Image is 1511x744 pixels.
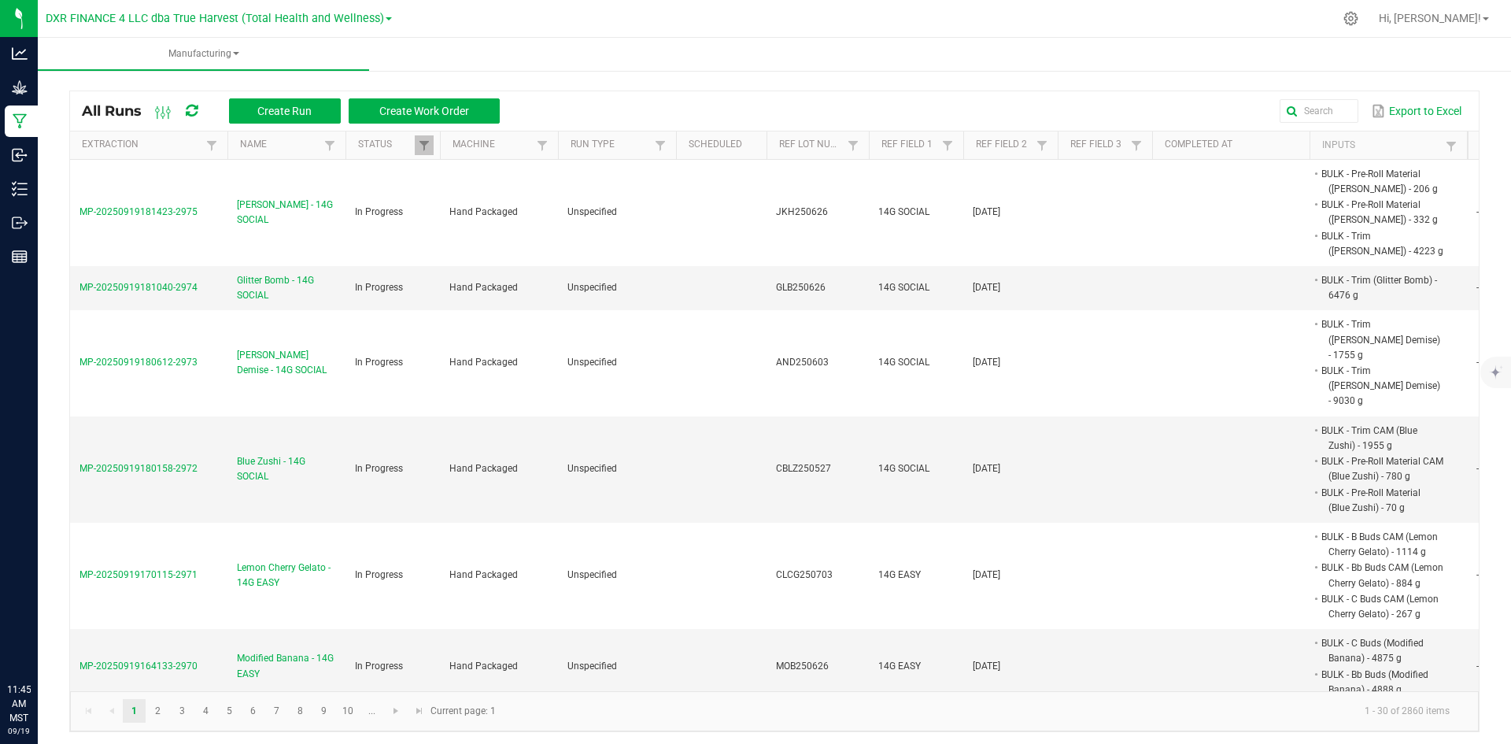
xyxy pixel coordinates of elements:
[237,198,336,228] span: [PERSON_NAME] - 14G SOCIAL
[1319,423,1443,453] li: BULK - Trim CAM (Blue Zushi) - 1955 g
[79,206,198,217] span: MP-20250919181423-2975
[973,661,1000,672] span: [DATE]
[237,273,336,303] span: Glitter Bomb - 14G SOCIAL
[976,139,1032,151] a: Ref Field 2Sortable
[265,699,288,723] a: Page 7
[571,139,650,151] a: Run TypeSortable
[973,206,1000,217] span: [DATE]
[79,357,198,368] span: MP-20250919180612-2973
[360,699,383,723] a: Page 11
[320,135,339,155] a: Filter
[12,80,28,95] inline-svg: Grow
[70,691,1479,731] kendo-pager: Current page: 1
[567,206,617,217] span: Unspecified
[1319,363,1443,409] li: BULK - Trim ([PERSON_NAME] Demise) - 9030 g
[1319,635,1443,666] li: BULK - C Buds (Modified Banana) - 4875 g
[385,699,408,723] a: Go to the next page
[355,463,403,474] span: In Progress
[12,181,28,197] inline-svg: Inventory
[844,135,863,155] a: Filter
[567,569,617,580] span: Unspecified
[390,705,402,717] span: Go to the next page
[229,98,341,124] button: Create Run
[973,569,1000,580] span: [DATE]
[38,38,369,71] a: Manufacturing
[7,683,31,725] p: 11:45 AM MST
[12,46,28,61] inline-svg: Analytics
[1319,272,1443,303] li: BULK - Trim (Glitter Bomb) - 6476 g
[1319,529,1443,560] li: BULK - B Buds CAM (Lemon Cherry Gelato) - 1114 g
[1379,12,1481,24] span: Hi, [PERSON_NAME]!
[312,699,335,723] a: Page 9
[237,561,336,590] span: Lemon Cherry Gelato - 14G EASY
[776,463,831,474] span: CBLZ250527
[973,357,1000,368] span: [DATE]
[1341,11,1361,26] div: Manage settings
[779,139,843,151] a: Ref Lot NumberSortable
[82,139,201,151] a: ExtractionSortable
[355,206,403,217] span: In Progress
[1319,560,1443,590] li: BULK - Bb Buds CAM (Lemon Cherry Gelato) - 884 g
[257,105,312,117] span: Create Run
[776,206,828,217] span: JKH250626
[349,98,500,124] button: Create Work Order
[449,569,518,580] span: Hand Packaged
[449,661,518,672] span: Hand Packaged
[878,661,921,672] span: 14G EASY
[449,282,518,293] span: Hand Packaged
[505,698,1462,724] kendo-pager-info: 1 - 30 of 2860 items
[881,139,937,151] a: Ref Field 1Sortable
[878,463,929,474] span: 14G SOCIAL
[973,463,1000,474] span: [DATE]
[413,705,426,717] span: Go to the last page
[1368,98,1465,124] button: Export to Excel
[355,357,403,368] span: In Progress
[1310,131,1467,160] th: Inputs
[237,454,336,484] span: Blue Zushi - 14G SOCIAL
[237,651,336,681] span: Modified Banana - 14G EASY
[82,98,512,124] div: All Runs
[12,249,28,265] inline-svg: Reports
[38,47,369,61] span: Manufacturing
[337,699,360,723] a: Page 10
[194,699,217,723] a: Page 4
[218,699,241,723] a: Page 5
[567,282,617,293] span: Unspecified
[878,569,921,580] span: 14G EASY
[1442,136,1461,156] a: Filter
[449,357,518,368] span: Hand Packaged
[973,282,1000,293] span: [DATE]
[415,135,434,155] a: Filter
[567,357,617,368] span: Unspecified
[567,463,617,474] span: Unspecified
[355,282,403,293] span: In Progress
[355,661,403,672] span: In Progress
[1319,453,1443,484] li: BULK - Pre-Roll Material CAM (Blue Zushi) - 780 g
[1319,197,1443,228] li: BULK - Pre-Roll Material ([PERSON_NAME]) - 332 g
[776,661,829,672] span: MOB250626
[453,139,532,151] a: MachineSortable
[1319,591,1443,622] li: BULK - C Buds CAM (Lemon Cherry Gelato) - 267 g
[1319,667,1443,698] li: BULK - Bb Buds (Modified Banana) - 4888 g
[202,135,221,155] a: Filter
[533,135,552,155] a: Filter
[79,661,198,672] span: MP-20250919164133-2970
[46,12,384,25] span: DXR FINANCE 4 LLC dba True Harvest (Total Health and Wellness)
[1127,135,1146,155] a: Filter
[1319,485,1443,516] li: BULK - Pre-Roll Material (Blue Zushi) - 70 g
[12,113,28,129] inline-svg: Manufacturing
[449,206,518,217] span: Hand Packaged
[1319,166,1443,197] li: BULK - Pre-Roll Material ([PERSON_NAME]) - 206 g
[878,282,929,293] span: 14G SOCIAL
[79,463,198,474] span: MP-20250919180158-2972
[1319,316,1443,363] li: BULK - Trim ([PERSON_NAME] Demise) - 1755 g
[358,139,414,151] a: StatusSortable
[449,463,518,474] span: Hand Packaged
[16,618,63,665] iframe: Resource center
[12,147,28,163] inline-svg: Inbound
[651,135,670,155] a: Filter
[1319,228,1443,259] li: BULK - Trim ([PERSON_NAME]) - 4223 g
[146,699,169,723] a: Page 2
[1070,139,1126,151] a: Ref Field 3Sortable
[408,699,430,723] a: Go to the last page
